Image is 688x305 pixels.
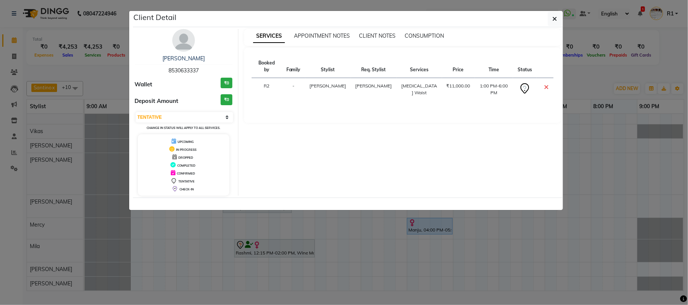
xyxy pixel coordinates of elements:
span: CONSUMPTION [405,32,444,39]
th: Price [442,55,475,78]
span: IN PROGRESS [176,148,196,152]
span: DROPPED [178,156,193,159]
span: CONFIRMED [177,172,195,175]
th: Family [282,55,305,78]
span: Deposit Amount [135,97,179,106]
small: Change in status will apply to all services. [147,126,220,130]
span: APPOINTMENT NOTES [294,32,350,39]
th: Booked by [252,55,282,78]
span: CHECK-IN [179,187,194,191]
td: - [282,78,305,101]
th: Status [513,55,536,78]
th: Time [475,55,513,78]
span: UPCOMING [178,140,194,144]
span: [PERSON_NAME] [310,83,346,89]
span: COMPLETED [177,164,195,167]
span: 8530633337 [169,67,199,74]
span: [PERSON_NAME] [356,83,392,89]
th: Req. Stylist [351,55,397,78]
span: CLIENT NOTES [359,32,396,39]
img: avatar [172,29,195,52]
h5: Client Detail [134,12,177,23]
td: R2 [252,78,282,101]
th: Services [397,55,442,78]
div: [MEDICAL_DATA] Waist [401,83,438,96]
td: 1:00 PM-6:00 PM [475,78,513,101]
span: Wallet [135,80,153,89]
span: TENTATIVE [178,179,195,183]
span: SERVICES [253,29,285,43]
a: [PERSON_NAME] [162,55,205,62]
th: Stylist [305,55,351,78]
div: ₹11,000.00 [447,83,470,89]
h3: ₹0 [221,78,232,89]
h3: ₹0 [221,94,232,105]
